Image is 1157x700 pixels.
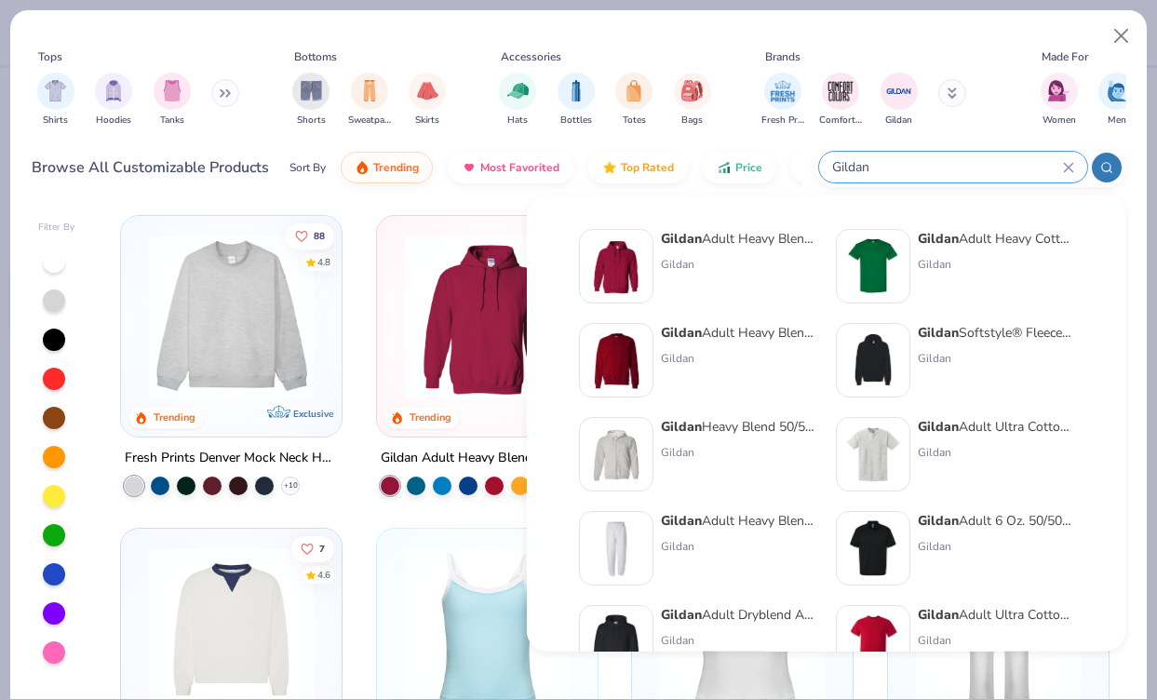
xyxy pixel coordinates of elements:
[37,73,74,128] button: filter button
[681,114,703,128] span: Bags
[621,160,674,175] span: Top Rated
[918,605,1074,625] div: Adult Ultra Cotton 6 Oz. T-Shirt
[140,235,323,399] img: f5d85501-0dbb-4ee4-b115-c08fa3845d83
[125,446,338,469] div: Fresh Prints Denver Mock Neck Heavyweight Sweatshirt
[103,80,124,101] img: Hoodies Image
[844,425,902,483] img: 77eabb68-d7c7-41c9-adcb-b25d48f707fa
[661,606,702,624] strong: Gildan
[661,444,817,461] div: Gildan
[602,160,617,175] img: TopRated.gif
[587,331,645,389] img: c7b025ed-4e20-46ac-9c52-55bc1f9f47df
[735,160,762,175] span: Price
[1098,73,1136,128] div: filter for Men
[291,535,334,561] button: Like
[409,73,446,128] div: filter for Skirts
[661,324,702,342] strong: Gildan
[587,237,645,295] img: 01756b78-01f6-4cc6-8d8a-3c30c1a0c8ac
[284,479,298,491] span: + 10
[661,417,817,437] div: Heavy Blend 50/50 Full-Zip Hooded Sweatshirt
[819,114,862,128] span: Comfort Colors
[587,613,645,671] img: 0d20bbd1-2ec3-4b1f-a0cf-0f49d3b5fcb7
[661,511,817,531] div: Adult Heavy Blend Adult 8 Oz. 50/50 Sweatpants
[289,159,326,176] div: Sort By
[661,538,817,555] div: Gildan
[918,606,959,624] strong: Gildan
[661,323,817,343] div: Adult Heavy Blend Adult 8 Oz. 50/50 Fleece Crew
[674,73,711,128] button: filter button
[588,152,688,183] button: Top Rated
[373,160,419,175] span: Trending
[297,114,326,128] span: Shorts
[480,160,559,175] span: Most Favorited
[348,73,391,128] div: filter for Sweatpants
[918,229,1074,249] div: Adult Heavy Cotton T-Shirt
[623,114,646,128] span: Totes
[881,73,918,128] button: filter button
[409,73,446,128] button: filter button
[918,230,959,248] strong: Gildan
[661,230,702,248] strong: Gildan
[681,80,702,101] img: Bags Image
[918,324,959,342] strong: Gildan
[501,48,561,65] div: Accessories
[761,73,804,128] div: filter for Fresh Prints
[348,73,391,128] button: filter button
[560,114,592,128] span: Bottles
[769,77,797,105] img: Fresh Prints Image
[918,632,1074,649] div: Gildan
[918,511,1074,531] div: Adult 6 Oz. 50/50 Jersey Polo
[661,350,817,367] div: Gildan
[292,73,330,128] div: filter for Shorts
[661,605,817,625] div: Adult Dryblend Adult 9 Oz. 50/50 Hood
[661,256,817,273] div: Gildan
[448,152,573,183] button: Most Favorited
[507,114,528,128] span: Hats
[661,418,702,436] strong: Gildan
[1104,19,1139,54] button: Close
[96,114,131,128] span: Hoodies
[1041,73,1078,128] button: filter button
[819,73,862,128] button: filter button
[827,77,854,105] img: Comfort Colors Image
[587,425,645,483] img: 7d24326c-c9c5-4841-bae4-e530e905f602
[160,114,184,128] span: Tanks
[885,77,913,105] img: Gildan Image
[844,613,902,671] img: 3c1a081b-6ca8-4a00-a3b6-7ee979c43c2b
[615,73,652,128] div: filter for Totes
[317,255,330,269] div: 4.8
[844,331,902,389] img: 1a07cc18-aee9-48c0-bcfb-936d85bd356b
[293,407,333,419] span: Exclusive
[154,73,191,128] div: filter for Tanks
[292,73,330,128] button: filter button
[844,519,902,577] img: 58f3562e-1865-49f9-a059-47c567f7ec2e
[761,73,804,128] button: filter button
[885,114,912,128] span: Gildan
[566,80,586,101] img: Bottles Image
[1041,73,1078,128] div: filter for Women
[499,73,536,128] div: filter for Hats
[558,73,595,128] div: filter for Bottles
[341,152,433,183] button: Trending
[95,73,132,128] div: filter for Hoodies
[348,114,391,128] span: Sweatpants
[703,152,776,183] button: Price
[1107,80,1127,101] img: Men Image
[317,568,330,582] div: 4.6
[162,80,182,101] img: Tanks Image
[661,632,817,649] div: Gildan
[95,73,132,128] button: filter button
[462,160,477,175] img: most_fav.gif
[918,323,1074,343] div: Softstyle® Fleece Pullover Hooded Sweatshirt
[32,156,269,179] div: Browse All Customizable Products
[881,73,918,128] div: filter for Gildan
[319,544,325,553] span: 7
[417,80,438,101] img: Skirts Image
[286,222,334,249] button: Like
[844,237,902,295] img: db319196-8705-402d-8b46-62aaa07ed94f
[355,160,370,175] img: trending.gif
[661,512,702,530] strong: Gildan
[558,73,595,128] button: filter button
[674,73,711,128] div: filter for Bags
[918,444,1074,461] div: Gildan
[1042,48,1088,65] div: Made For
